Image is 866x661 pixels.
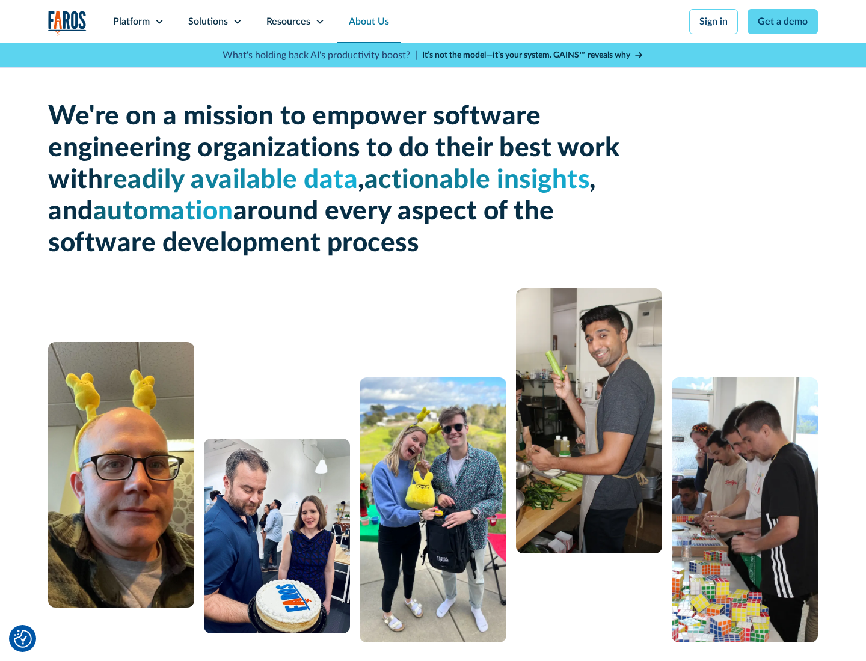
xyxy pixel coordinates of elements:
[113,14,150,29] div: Platform
[48,101,625,260] h1: We're on a mission to empower software engineering organizations to do their best work with , , a...
[689,9,738,34] a: Sign in
[103,167,358,193] span: readily available data
[14,630,32,648] img: Revisit consent button
[188,14,228,29] div: Solutions
[48,11,87,35] a: home
[422,49,643,62] a: It’s not the model—it’s your system. GAINS™ reveals why
[364,167,590,193] span: actionable insights
[672,377,818,642] img: 5 people constructing a puzzle from Rubik's cubes
[14,630,32,648] button: Cookie Settings
[223,48,417,62] p: What's holding back AI's productivity boost? |
[48,342,194,608] img: A man with glasses and a bald head wearing a yellow bunny headband.
[360,377,506,642] img: A man and a woman standing next to each other.
[516,288,662,553] img: man cooking with celery
[93,198,233,225] span: automation
[422,51,630,59] strong: It’s not the model—it’s your system. GAINS™ reveals why
[266,14,310,29] div: Resources
[48,11,87,35] img: Logo of the analytics and reporting company Faros.
[748,9,818,34] a: Get a demo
